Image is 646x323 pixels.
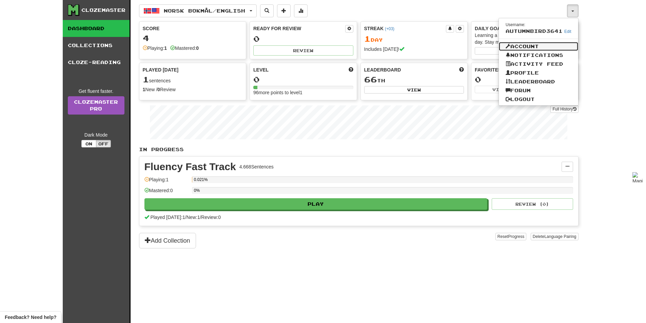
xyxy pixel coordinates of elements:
a: Profile [499,68,578,77]
div: Fluency Fast Track [144,162,236,172]
span: This week in points, UTC [459,66,464,73]
div: Daily Goal [475,25,575,32]
a: Account [499,42,578,51]
a: Forum [499,86,578,95]
button: Review (0) [492,198,573,210]
div: Mastered: 0 [144,187,189,198]
span: Norsk bokmål / English [164,8,245,14]
strong: 1 [143,87,145,92]
div: New / Review [143,86,243,93]
span: 1 [364,34,371,43]
div: Score [143,25,243,32]
span: Score more points to level up [349,66,353,73]
button: Seta dailygoal [475,47,575,55]
button: Full History [550,105,578,113]
span: Played [DATE]: 1 [150,215,185,220]
button: Add sentence to collection [277,4,291,17]
div: 4 [143,34,243,42]
a: ClozemasterPro [68,96,124,115]
div: 0 [253,75,353,84]
strong: 0 [157,87,160,92]
div: Playing: 1 [144,176,189,187]
div: Ready for Review [253,25,345,32]
a: Dashboard [63,20,130,37]
button: On [81,140,96,147]
span: Review: 0 [201,215,221,220]
div: th [364,75,464,84]
span: / [185,215,187,220]
button: Search sentences [260,4,274,17]
a: (+03) [385,26,394,31]
span: New: 1 [187,215,200,220]
span: Leaderboard [364,66,401,73]
a: Collections [63,37,130,54]
div: sentences [143,75,243,84]
div: Dark Mode [68,132,124,138]
span: Level [253,66,269,73]
div: Favorites [475,66,575,73]
strong: 1 [164,45,167,51]
button: Norsk bokmål/English [139,4,257,17]
div: Mastered: [170,45,199,52]
button: DeleteLanguage Pairing [531,233,579,240]
div: 96 more points to level 1 [253,89,353,96]
div: Playing: [143,45,167,52]
a: Logout [499,95,578,104]
div: 0 [253,35,353,43]
small: Username: [506,22,525,27]
div: Streak [364,25,446,32]
span: Language Pairing [544,234,576,239]
a: Edit [564,29,571,34]
span: Open feedback widget [5,314,56,321]
button: View [364,86,464,94]
div: 0 [475,75,575,84]
span: AutumnBird3641 [506,28,563,34]
a: Notifications [499,51,578,60]
div: Get fluent faster. [68,88,124,95]
span: Played [DATE] [143,66,179,73]
div: Day [364,35,464,43]
a: Activity Feed [499,60,578,68]
button: View [475,86,524,93]
button: Off [96,140,111,147]
div: 4.668 Sentences [239,163,274,170]
span: 66 [364,75,377,84]
a: Cloze-Reading [63,54,130,71]
p: In Progress [139,146,579,153]
button: Play [144,198,488,210]
span: / [200,215,201,220]
button: Add Collection [139,233,196,248]
button: Review [253,45,353,56]
span: Progress [508,234,524,239]
button: More stats [294,4,308,17]
div: Includes [DATE]! [364,46,464,53]
div: Clozemaster [81,7,125,14]
strong: 0 [196,45,199,51]
a: Leaderboard [499,77,578,86]
span: 1 [143,75,149,84]
div: Learning a language requires practice every day. Stay motivated! [475,32,575,45]
button: ResetProgress [495,233,526,240]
